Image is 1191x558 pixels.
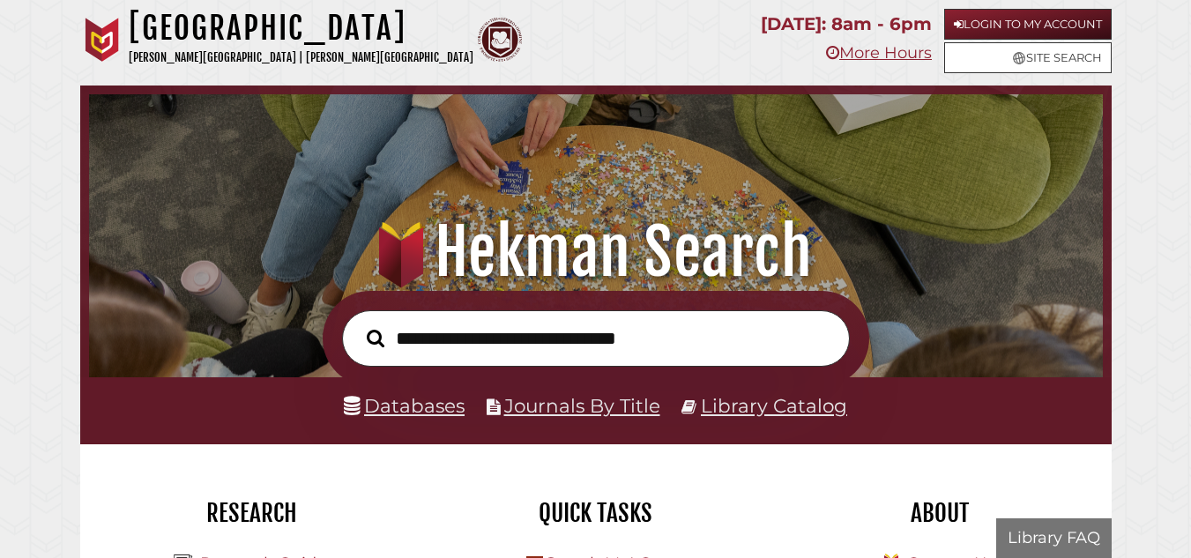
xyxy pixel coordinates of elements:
[107,213,1085,291] h1: Hekman Search
[437,498,755,528] h2: Quick Tasks
[344,394,465,417] a: Databases
[367,329,384,348] i: Search
[478,18,522,62] img: Calvin Theological Seminary
[358,324,393,352] button: Search
[761,9,932,40] p: [DATE]: 8am - 6pm
[944,9,1112,40] a: Login to My Account
[93,498,411,528] h2: Research
[781,498,1098,528] h2: About
[944,42,1112,73] a: Site Search
[504,394,660,417] a: Journals By Title
[80,18,124,62] img: Calvin University
[826,43,932,63] a: More Hours
[129,48,473,68] p: [PERSON_NAME][GEOGRAPHIC_DATA] | [PERSON_NAME][GEOGRAPHIC_DATA]
[701,394,847,417] a: Library Catalog
[129,9,473,48] h1: [GEOGRAPHIC_DATA]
